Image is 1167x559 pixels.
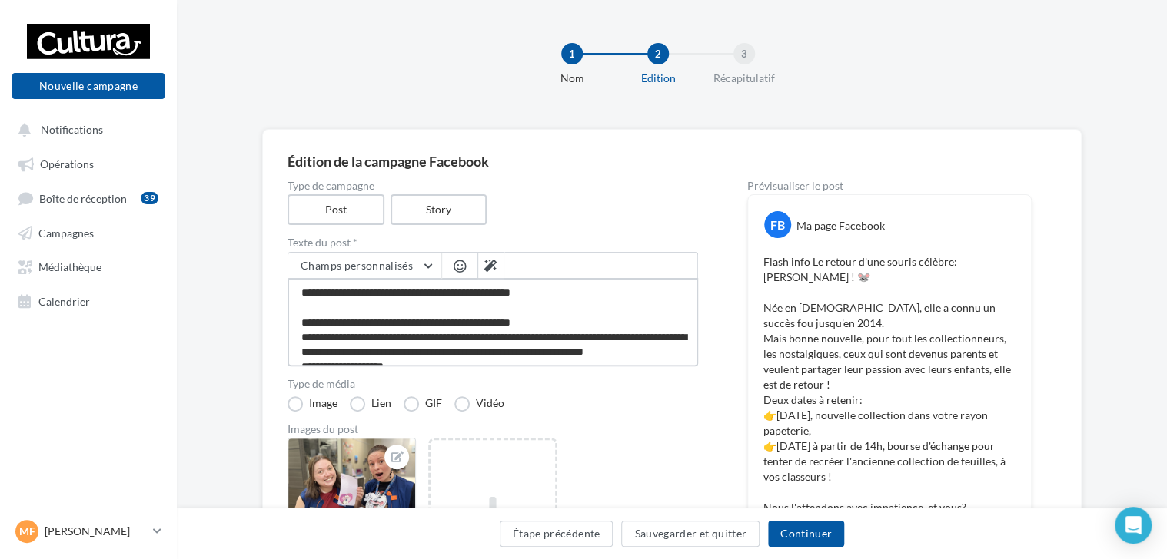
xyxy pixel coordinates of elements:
div: Open Intercom Messenger [1115,507,1152,544]
label: Texte du post * [288,237,698,248]
a: Calendrier [9,286,168,314]
label: GIF [404,396,442,412]
span: Boîte de réception [39,191,127,204]
div: Nom [523,71,621,86]
span: Calendrier [38,294,90,307]
div: Edition [609,71,707,86]
button: Notifications [9,115,161,143]
a: Boîte de réception39 [9,184,168,212]
label: Image [288,396,337,412]
div: Images du post [288,424,698,435]
span: Campagnes [38,226,94,239]
button: Continuer [768,521,844,547]
label: Story [391,194,487,225]
div: Récapitulatif [695,71,793,86]
span: MF [19,524,35,539]
div: 3 [733,43,755,64]
div: Prévisualiser le post [747,180,1032,191]
a: Médiathèque [9,252,168,279]
button: Champs personnalisés [288,253,441,279]
button: Nouvelle campagne [12,73,165,99]
a: MF [PERSON_NAME] [12,517,165,546]
div: 39 [141,192,158,204]
div: FB [764,211,791,238]
label: Lien [350,396,391,412]
span: Champs personnalisés [301,259,413,272]
label: Vidéo [454,396,504,412]
a: Opérations [9,149,168,177]
div: 1 [561,43,583,64]
span: Opérations [40,157,94,170]
div: Ma page Facebook [796,218,885,233]
button: Sauvegarder et quitter [621,521,760,547]
label: Type de média [288,379,698,389]
div: Édition de la campagne Facebook [288,154,1056,168]
p: [PERSON_NAME] [45,524,147,539]
label: Post [288,194,384,225]
div: 2 [647,43,669,64]
label: Type de campagne [288,180,698,191]
span: Médiathèque [38,260,101,273]
a: Campagnes [9,218,168,246]
p: Flash info Le retour d'une souris célèbre: [PERSON_NAME] ! 🐭 Née en [DEMOGRAPHIC_DATA], elle a co... [763,254,1016,515]
button: Étape précédente [500,521,613,547]
span: Notifications [41,123,103,136]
